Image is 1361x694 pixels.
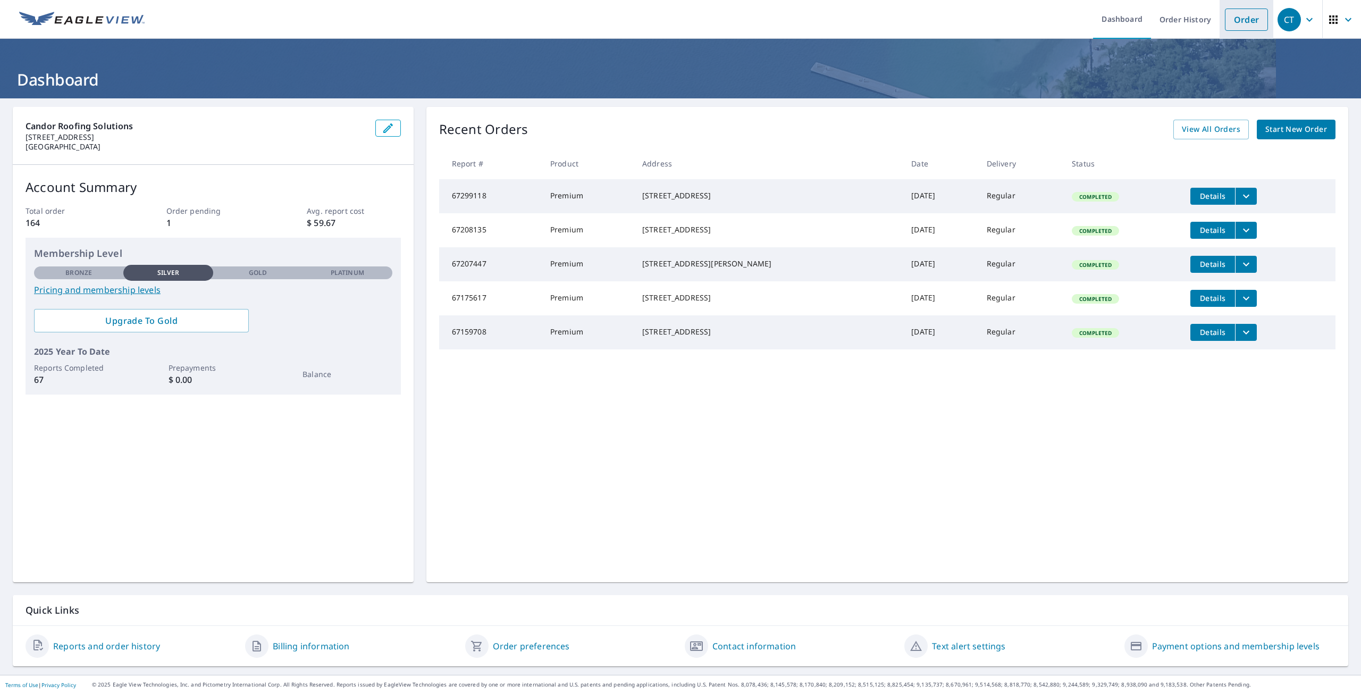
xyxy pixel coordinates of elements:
[1073,193,1118,200] span: Completed
[1235,324,1257,341] button: filesDropdownBtn-67159708
[273,640,349,653] a: Billing information
[1235,256,1257,273] button: filesDropdownBtn-67207447
[1182,123,1240,136] span: View All Orders
[1073,261,1118,269] span: Completed
[642,327,894,337] div: [STREET_ADDRESS]
[13,69,1348,90] h1: Dashboard
[978,281,1063,315] td: Regular
[1073,329,1118,337] span: Completed
[5,682,76,688] p: |
[978,148,1063,179] th: Delivery
[34,373,123,386] p: 67
[542,213,634,247] td: Premium
[26,142,367,152] p: [GEOGRAPHIC_DATA]
[903,148,978,179] th: Date
[1173,120,1249,139] a: View All Orders
[169,362,258,373] p: Prepayments
[34,362,123,373] p: Reports Completed
[53,640,160,653] a: Reports and order history
[903,179,978,213] td: [DATE]
[1235,290,1257,307] button: filesDropdownBtn-67175617
[1152,640,1320,653] a: Payment options and membership levels
[1190,256,1235,273] button: detailsBtn-67207447
[1257,120,1335,139] a: Start New Order
[1190,188,1235,205] button: detailsBtn-67299118
[542,281,634,315] td: Premium
[978,247,1063,281] td: Regular
[712,640,796,653] a: Contact information
[1197,327,1229,337] span: Details
[41,681,76,689] a: Privacy Policy
[1073,295,1118,303] span: Completed
[19,12,145,28] img: EV Logo
[26,216,119,229] p: 164
[43,315,240,327] span: Upgrade To Gold
[493,640,570,653] a: Order preferences
[978,213,1063,247] td: Regular
[1190,290,1235,307] button: detailsBtn-67175617
[903,281,978,315] td: [DATE]
[166,216,260,229] p: 1
[1197,293,1229,303] span: Details
[166,205,260,216] p: Order pending
[439,213,542,247] td: 67208135
[34,345,392,358] p: 2025 Year To Date
[1190,222,1235,239] button: detailsBtn-67208135
[92,681,1356,689] p: © 2025 Eagle View Technologies, Inc. and Pictometry International Corp. All Rights Reserved. Repo...
[439,179,542,213] td: 67299118
[634,148,903,179] th: Address
[1265,123,1327,136] span: Start New Order
[542,315,634,349] td: Premium
[26,120,367,132] p: Candor Roofing Solutions
[439,120,528,139] p: Recent Orders
[642,292,894,303] div: [STREET_ADDRESS]
[1197,259,1229,269] span: Details
[34,246,392,261] p: Membership Level
[169,373,258,386] p: $ 0.00
[303,369,392,380] p: Balance
[1073,227,1118,235] span: Completed
[903,315,978,349] td: [DATE]
[331,268,364,278] p: Platinum
[903,213,978,247] td: [DATE]
[1197,191,1229,201] span: Details
[932,640,1005,653] a: Text alert settings
[978,179,1063,213] td: Regular
[1225,9,1268,31] a: Order
[26,604,1335,617] p: Quick Links
[307,216,400,229] p: $ 59.67
[5,681,38,689] a: Terms of Use
[1278,8,1301,31] div: CT
[1190,324,1235,341] button: detailsBtn-67159708
[903,247,978,281] td: [DATE]
[642,224,894,235] div: [STREET_ADDRESS]
[249,268,267,278] p: Gold
[978,315,1063,349] td: Regular
[439,247,542,281] td: 67207447
[542,148,634,179] th: Product
[26,205,119,216] p: Total order
[34,309,249,332] a: Upgrade To Gold
[1235,188,1257,205] button: filesDropdownBtn-67299118
[65,268,92,278] p: Bronze
[307,205,400,216] p: Avg. report cost
[1197,225,1229,235] span: Details
[439,315,542,349] td: 67159708
[26,178,401,197] p: Account Summary
[1063,148,1182,179] th: Status
[439,281,542,315] td: 67175617
[542,247,634,281] td: Premium
[1235,222,1257,239] button: filesDropdownBtn-67208135
[642,258,894,269] div: [STREET_ADDRESS][PERSON_NAME]
[34,283,392,296] a: Pricing and membership levels
[26,132,367,142] p: [STREET_ADDRESS]
[439,148,542,179] th: Report #
[642,190,894,201] div: [STREET_ADDRESS]
[157,268,180,278] p: Silver
[542,179,634,213] td: Premium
